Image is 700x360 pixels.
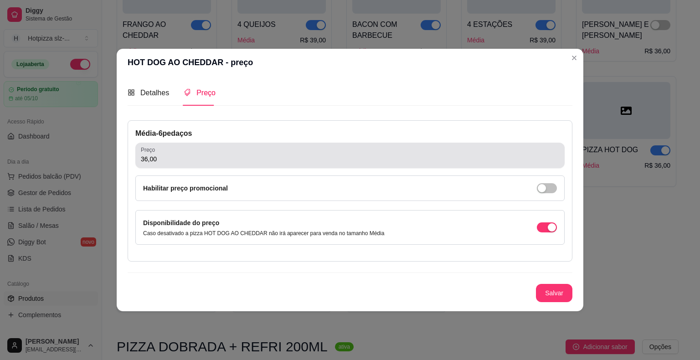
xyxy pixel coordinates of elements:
[567,51,582,65] button: Close
[128,89,135,96] span: appstore
[143,219,219,226] label: Disponibilidade do preço
[141,154,559,164] input: Preço
[143,185,228,192] label: Habilitar preço promocional
[117,49,583,76] header: HOT DOG AO CHEDDAR - preço
[536,284,572,302] button: Salvar
[141,146,158,154] label: Preço
[196,89,216,97] span: Preço
[184,89,191,96] span: tags
[143,230,384,237] p: Caso desativado a pizza HOT DOG AO CHEDDAR não irá aparecer para venda no tamanho Média
[140,89,169,97] span: Detalhes
[135,128,565,139] div: Média - 6 pedaços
